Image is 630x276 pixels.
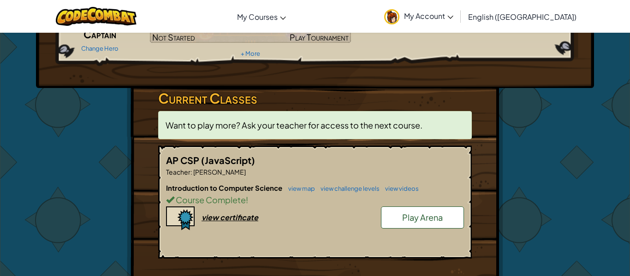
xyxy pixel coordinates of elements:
a: + More [241,50,260,57]
span: Introduction to Computer Science [166,183,284,192]
span: Captain [83,28,116,41]
a: Change Hero [81,45,119,52]
a: My Account [380,2,458,31]
span: [PERSON_NAME] [192,168,246,176]
span: Play Tournament [290,32,349,42]
span: : [190,168,192,176]
span: ! [246,194,248,205]
a: English ([GEOGRAPHIC_DATA]) [464,4,581,29]
img: avatar [384,9,399,24]
img: CodeCombat logo [56,7,137,26]
span: English ([GEOGRAPHIC_DATA]) [468,12,577,22]
span: Play Arena [402,212,443,223]
span: My Account [404,11,453,21]
img: certificate-icon.png [166,206,195,230]
div: view certificate [202,212,258,222]
a: view videos [380,185,419,192]
a: My Courses [232,4,291,29]
span: Want to play more? Ask your teacher for access to the next course. [166,120,422,130]
a: view map [284,185,315,192]
span: AP CSP [166,154,201,166]
span: Teacher [166,168,190,176]
span: (JavaScript) [201,154,255,166]
a: view challenge levels [316,185,380,192]
a: view certificate [166,212,258,222]
span: Course Complete [174,194,246,205]
span: My Courses [237,12,278,22]
h3: Current Classes [158,88,472,109]
span: Not Started [152,32,195,42]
